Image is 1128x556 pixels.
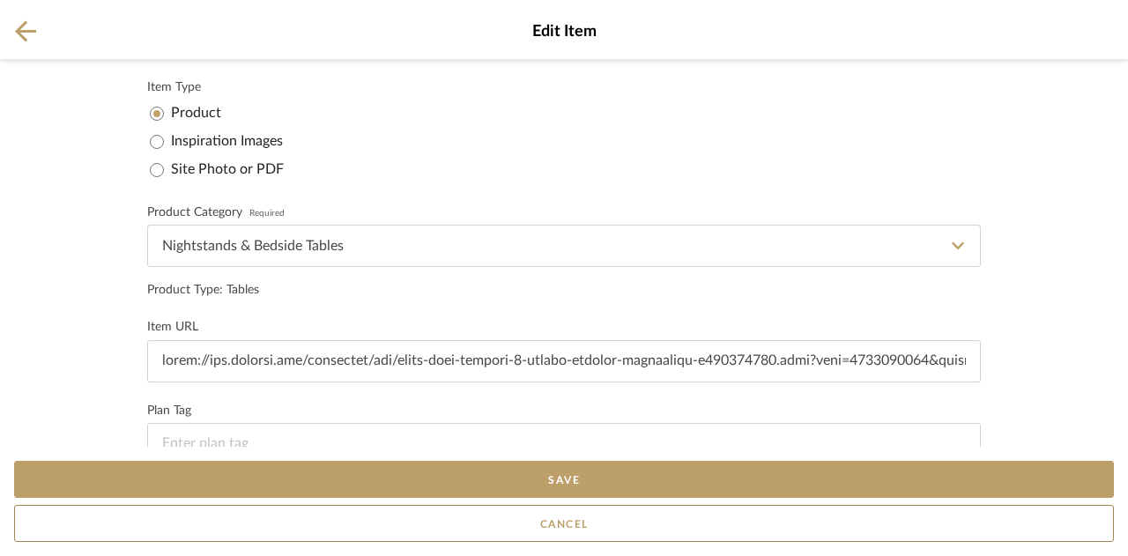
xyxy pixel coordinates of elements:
label: Product [171,105,221,122]
input: Enter plan tag [147,423,981,465]
input: Type a category to search and select [147,225,981,267]
label: Item URL [147,322,981,332]
span: Edit Item [14,20,1114,44]
button: Cancel [14,505,1114,542]
label: Plan Tag [147,406,981,416]
label: Product Category [147,208,981,218]
input: Enter URL [147,340,981,382]
label: Site Photo or PDF [171,161,284,179]
button: Save [14,461,1114,498]
span: : Tables [219,284,259,296]
mat-radio-group: Select item type [150,100,981,184]
label: Item Type [147,83,981,93]
span: Required [249,210,285,217]
label: Inspiration Images [171,133,283,151]
div: Product Type [147,281,981,300]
